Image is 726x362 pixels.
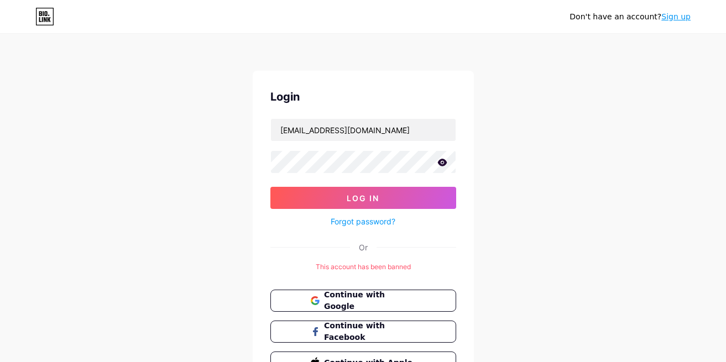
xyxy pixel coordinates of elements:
div: Or [359,242,368,253]
div: Login [270,88,456,105]
input: Username [271,119,456,141]
div: This account has been banned [270,262,456,272]
div: Don't have an account? [570,11,691,23]
button: Log In [270,187,456,209]
a: Forgot password? [331,216,395,227]
a: Sign up [661,12,691,21]
span: Continue with Facebook [324,320,415,343]
button: Continue with Facebook [270,321,456,343]
button: Continue with Google [270,290,456,312]
span: Continue with Google [324,289,415,312]
span: Log In [347,193,379,203]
